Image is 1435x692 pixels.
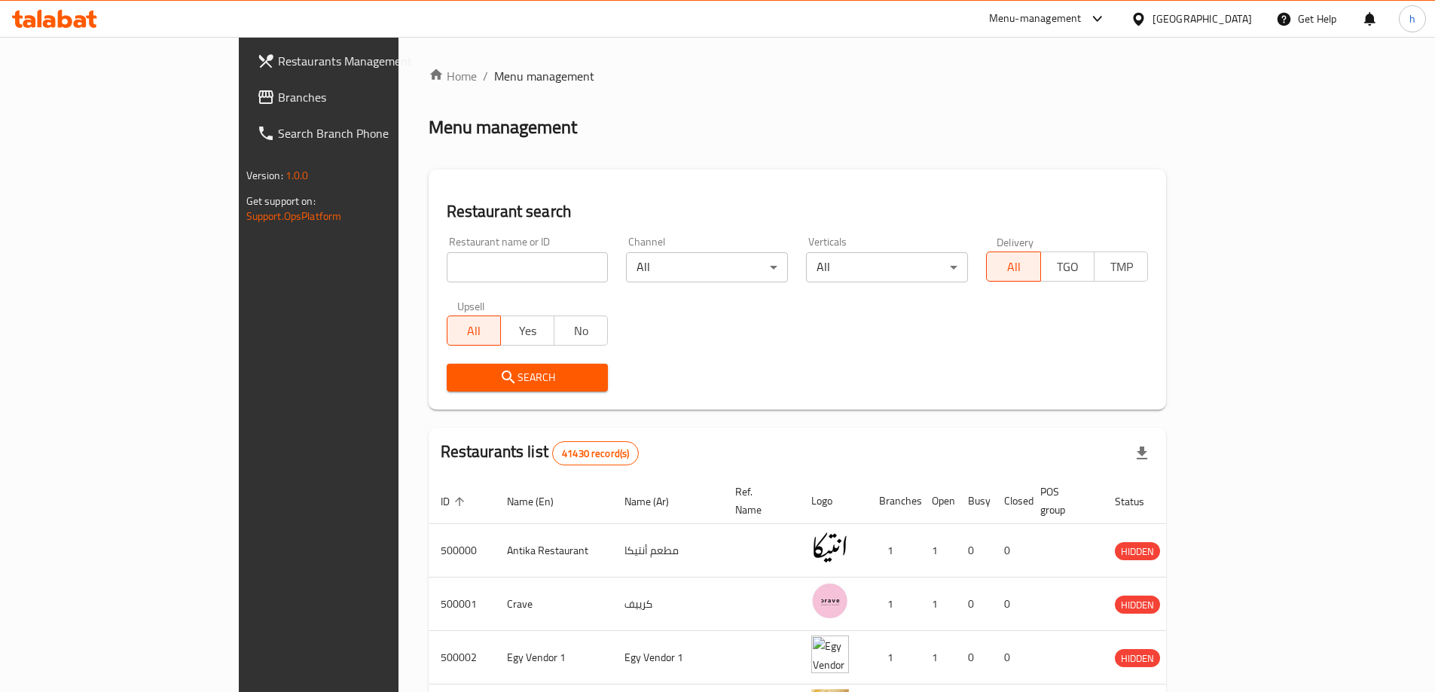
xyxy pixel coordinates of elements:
input: Search for restaurant name or ID.. [447,252,609,282]
span: Menu management [494,67,594,85]
nav: breadcrumb [429,67,1167,85]
img: Antika Restaurant [811,529,849,566]
a: Search Branch Phone [245,115,478,151]
th: Closed [992,478,1028,524]
td: 1 [920,524,956,578]
span: No [560,320,602,342]
span: ID [441,492,469,511]
h2: Restaurants list [441,441,640,465]
td: Antika Restaurant [495,524,612,578]
div: All [806,252,968,282]
td: 0 [956,524,992,578]
span: Search [459,368,597,387]
button: No [554,316,608,346]
th: Logo [799,478,867,524]
img: Crave [811,582,849,620]
span: HIDDEN [1115,650,1160,667]
td: 1 [920,578,956,631]
span: 1.0.0 [285,166,309,185]
li: / [483,67,488,85]
span: HIDDEN [1115,596,1160,614]
button: Yes [500,316,554,346]
button: TGO [1040,251,1095,282]
label: Upsell [457,300,485,311]
button: All [986,251,1040,282]
span: Search Branch Phone [278,124,466,142]
td: 1 [867,524,920,578]
th: Busy [956,478,992,524]
span: Restaurants Management [278,52,466,70]
td: كرييف [612,578,723,631]
span: Get support on: [246,191,316,211]
span: Name (En) [507,492,573,511]
td: 0 [956,631,992,684]
th: Open [920,478,956,524]
td: Crave [495,578,612,631]
div: Export file [1124,435,1160,471]
a: Support.OpsPlatform [246,206,342,226]
td: 0 [956,578,992,631]
div: All [626,252,788,282]
button: All [447,316,501,346]
label: Delivery [997,236,1034,247]
td: 1 [867,578,920,631]
td: 0 [992,524,1028,578]
span: Branches [278,88,466,106]
span: All [453,320,495,342]
td: Egy Vendor 1 [495,631,612,684]
a: Branches [245,79,478,115]
span: 41430 record(s) [553,447,638,461]
td: مطعم أنتيكا [612,524,723,578]
span: Yes [507,320,548,342]
button: TMP [1094,251,1148,282]
div: Total records count [552,441,639,465]
td: 1 [920,631,956,684]
span: h [1409,11,1415,27]
span: All [993,256,1034,278]
div: HIDDEN [1115,542,1160,560]
th: Branches [867,478,920,524]
div: [GEOGRAPHIC_DATA] [1153,11,1252,27]
span: Name (Ar) [624,492,688,511]
button: Search [447,364,609,392]
span: Version: [246,166,283,185]
td: Egy Vendor 1 [612,631,723,684]
span: HIDDEN [1115,543,1160,560]
td: 1 [867,631,920,684]
td: 0 [992,578,1028,631]
h2: Restaurant search [447,200,1149,223]
a: Restaurants Management [245,43,478,79]
span: TGO [1047,256,1088,278]
div: Menu-management [989,10,1082,28]
span: Ref. Name [735,483,781,519]
div: HIDDEN [1115,596,1160,614]
td: 0 [992,631,1028,684]
h2: Menu management [429,115,577,139]
span: TMP [1101,256,1142,278]
span: POS group [1040,483,1085,519]
img: Egy Vendor 1 [811,636,849,673]
span: Status [1115,492,1164,511]
div: HIDDEN [1115,649,1160,667]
